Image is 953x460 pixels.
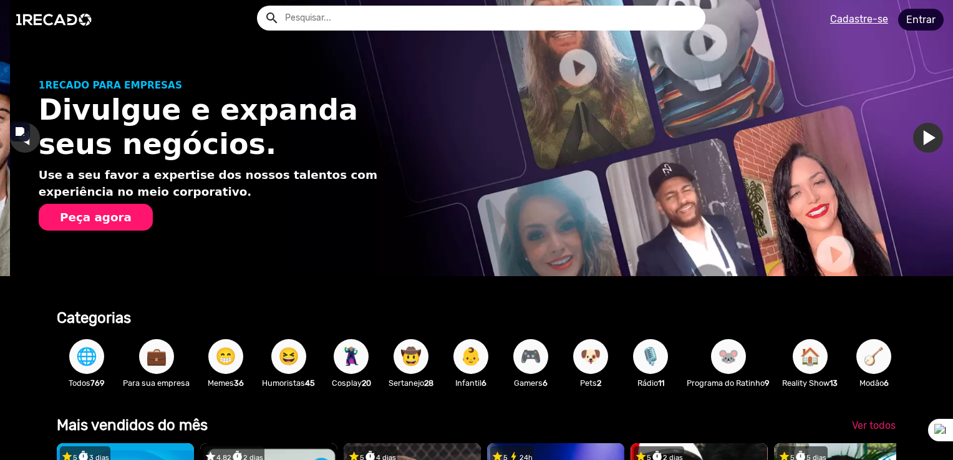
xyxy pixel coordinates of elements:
[481,378,486,388] b: 6
[543,378,548,388] b: 6
[69,339,104,374] button: 🌐
[580,339,601,374] span: 🐶
[830,13,888,25] u: Cadastre-se
[884,378,889,388] b: 6
[139,339,174,374] button: 💼
[334,339,369,374] button: 🦹🏼‍♀️
[718,339,739,374] span: 🐭
[362,378,371,388] b: 20
[597,378,601,388] b: 2
[640,339,661,374] span: 🎙️
[800,339,821,374] span: 🏠
[765,378,770,388] b: 9
[39,204,153,231] button: Peça agora
[271,339,306,374] button: 😆
[513,339,548,374] button: 🎮
[234,378,244,388] b: 36
[863,339,884,374] span: 🪕
[633,339,668,374] button: 🎙️
[387,377,435,389] p: Sertanejo
[305,378,315,388] b: 45
[400,339,422,374] span: 🤠
[460,339,481,374] span: 👶
[424,378,433,388] b: 28
[856,339,891,374] button: 🪕
[20,123,50,153] a: Ir para o slide anterior
[793,339,828,374] button: 🏠
[850,377,897,389] p: Modão
[573,339,608,374] button: 🐶
[262,377,315,389] p: Humoristas
[923,123,953,153] a: Ir para o próximo slide
[264,11,279,26] mat-icon: Example home icon
[215,339,236,374] span: 😁
[567,377,614,389] p: Pets
[898,9,944,31] a: Entrar
[687,377,770,389] p: Programa do Ratinho
[520,339,541,374] span: 🎮
[782,377,838,389] p: Reality Show
[341,339,362,374] span: 🦹🏼‍♀️
[202,377,249,389] p: Memes
[276,6,705,31] input: Pesquisar...
[507,377,554,389] p: Gamers
[260,6,282,28] button: Example home icon
[57,309,131,327] b: Categorias
[830,378,838,388] b: 13
[327,377,375,389] p: Cosplay
[39,93,420,161] h1: Divulgue e expanda seus negócios.
[63,377,110,389] p: Todos
[447,377,495,389] p: Infantil
[208,339,243,374] button: 😁
[76,339,97,374] span: 🌐
[278,339,299,374] span: 😆
[57,416,208,434] b: Mais vendidos do mês
[852,419,896,431] span: Ver todos
[711,339,746,374] button: 🐭
[394,339,428,374] button: 🤠
[146,339,167,374] span: 💼
[90,378,105,388] b: 769
[627,377,674,389] p: Rádio
[123,377,190,389] p: Para sua empresa
[453,339,488,374] button: 👶
[39,166,420,201] p: Use a seu favor a expertise dos nossos talentos com experiência no meio corporativo.
[39,79,420,93] p: 1RECADO PARA EMPRESAS
[658,378,664,388] b: 11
